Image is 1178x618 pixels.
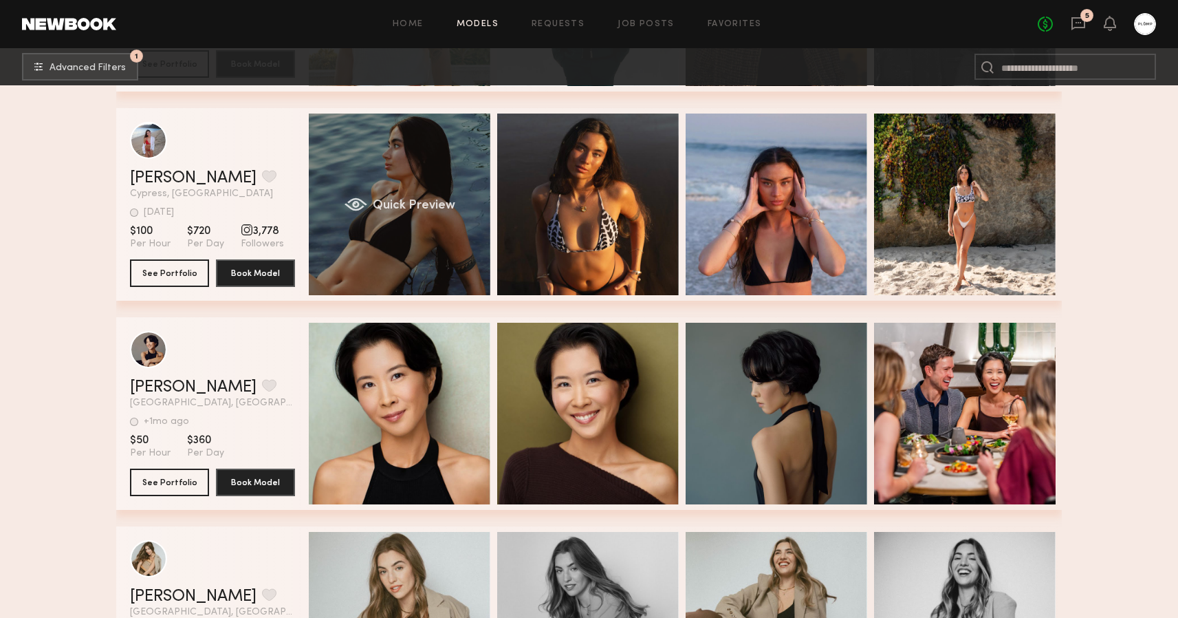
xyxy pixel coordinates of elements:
a: [PERSON_NAME] [130,588,257,605]
div: 5 [1085,12,1089,20]
span: $100 [130,224,171,238]
a: [PERSON_NAME] [130,170,257,187]
span: Cypress, [GEOGRAPHIC_DATA] [130,189,295,199]
a: Favorites [708,20,762,29]
span: Per Day [187,447,224,460]
button: Book Model [216,469,295,496]
a: Job Posts [618,20,675,29]
div: [DATE] [144,208,174,217]
span: Followers [241,238,284,251]
span: Advanced Filters [50,63,126,73]
a: Home [393,20,424,29]
span: [GEOGRAPHIC_DATA], [GEOGRAPHIC_DATA] [130,398,295,408]
button: Book Model [216,259,295,287]
div: +1mo ago [144,417,189,427]
span: $50 [130,434,171,447]
span: [GEOGRAPHIC_DATA], [GEOGRAPHIC_DATA] [130,608,295,617]
a: Models [457,20,499,29]
a: 5 [1071,16,1086,33]
span: Quick Preview [373,200,455,212]
button: See Portfolio [130,469,209,496]
a: [PERSON_NAME] [130,379,257,396]
span: 3,778 [241,224,284,238]
button: See Portfolio [130,259,209,287]
span: Per Day [187,238,224,251]
span: $360 [187,434,224,447]
span: Per Hour [130,447,171,460]
a: Requests [532,20,585,29]
span: $720 [187,224,224,238]
button: 1Advanced Filters [22,53,138,81]
span: Per Hour [130,238,171,251]
span: 1 [135,53,138,59]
